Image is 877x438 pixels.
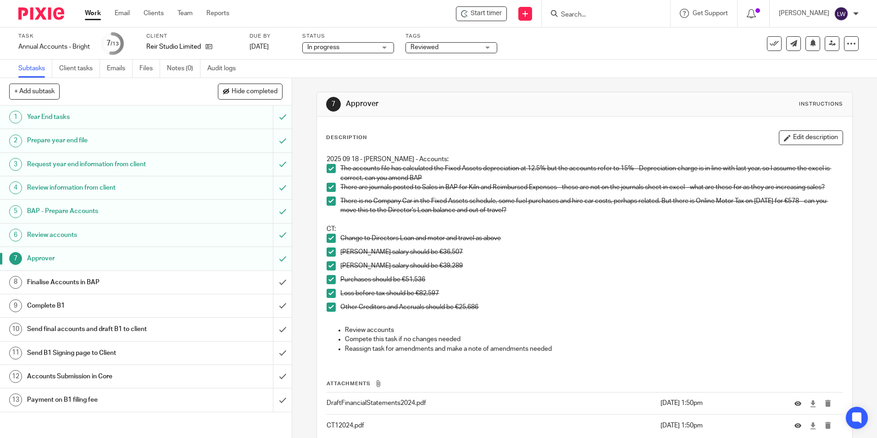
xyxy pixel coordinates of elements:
div: 13 [9,393,22,406]
small: /13 [111,41,119,46]
span: In progress [307,44,339,51]
span: Reviewed [411,44,438,51]
button: Hide completed [218,84,283,99]
div: 9 [9,299,22,312]
img: svg%3E [834,6,849,21]
div: 10 [9,323,22,336]
p: 2025 09 18 - [PERSON_NAME] - Accounts: [327,155,842,164]
h1: Payment on B1 filing fee [27,393,185,407]
div: Instructions [799,101,843,108]
p: Purchases should be €51,536 [340,275,842,284]
h1: BAP - Prepare Accounts [27,204,185,218]
span: [DATE] [250,44,269,50]
p: Other Creditors and Accruals should be €25,686 [340,303,842,312]
a: Team [178,9,193,18]
a: Reports [206,9,229,18]
div: 12 [9,370,22,383]
div: 2 [9,135,22,147]
h1: Year End tasks [27,110,185,124]
div: 7 [326,97,341,112]
a: Notes (0) [167,60,200,78]
p: The accounts file has calculated the Fixed Assets depreciation at 12.5% but the accounts refer to... [340,164,842,183]
div: Annual Accounts - Bright [18,42,90,51]
p: There is no Company Car in the Fixed Assets schedule, some fuel purchases and hire car costs, per... [340,197,842,215]
label: Client [146,33,238,40]
p: CT12024.pdf [327,421,655,430]
div: 1 [9,111,22,124]
p: CT: [327,215,842,234]
p: Reassign task for amendments and make a note of amendments needed [345,344,842,354]
p: Description [326,134,367,141]
a: Emails [107,60,133,78]
h1: Complete B1 [27,299,185,313]
div: 5 [9,205,22,218]
div: 3 [9,158,22,171]
h1: Send final accounts and draft B1 to client [27,322,185,336]
span: Get Support [693,10,728,17]
p: [PERSON_NAME] [779,9,829,18]
p: [DATE] 1:50pm [661,421,781,430]
button: Edit description [779,130,843,145]
h1: Approver [346,99,604,109]
p: [DATE] 1:50pm [661,399,781,408]
h1: Prepare year end file [27,134,185,147]
p: There are journals posted to Sales in BAP for Kiln and Reimbursed Expenses - these are not on the... [340,183,842,192]
p: [PERSON_NAME] salary should be €39,289 [340,261,842,270]
span: Hide completed [232,88,278,95]
p: Review accounts [345,326,842,335]
button: + Add subtask [9,84,60,99]
h1: Review accounts [27,228,185,242]
span: Start timer [471,9,502,18]
h1: Request year end information from client [27,157,185,171]
input: Search [560,11,643,19]
div: 7 [9,252,22,265]
p: Compete this task if no changes needed [345,335,842,344]
a: Clients [144,9,164,18]
h1: Send B1 Signing page to Client [27,346,185,360]
a: Download [810,399,816,408]
a: Subtasks [18,60,52,78]
p: Reir Studio Limited [146,42,201,51]
label: Status [302,33,394,40]
span: Attachments [327,381,371,386]
p: DraftFinancialStatements2024.pdf [327,399,655,408]
p: Loss before tax should be €82,597 [340,289,842,298]
a: Client tasks [59,60,100,78]
div: Reir Studio Limited - Annual Accounts - Bright [456,6,507,21]
h1: Approver [27,252,185,265]
a: Files [139,60,160,78]
label: Tags [405,33,497,40]
p: Change to Directors Loan and motor and travel as above [340,234,842,243]
h1: Accounts Submission in Core [27,370,185,383]
a: Audit logs [207,60,243,78]
h1: Finalise Accounts in BAP [27,275,185,289]
p: [PERSON_NAME] salary should be €36,507 [340,247,842,257]
div: 4 [9,181,22,194]
a: Download [810,421,816,430]
div: 7 [106,38,119,49]
label: Task [18,33,90,40]
div: 8 [9,276,22,289]
img: Pixie [18,7,64,20]
label: Due by [250,33,291,40]
a: Email [115,9,130,18]
div: 6 [9,229,22,241]
a: Work [85,9,101,18]
div: 11 [9,347,22,359]
h1: Review information from client [27,181,185,195]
